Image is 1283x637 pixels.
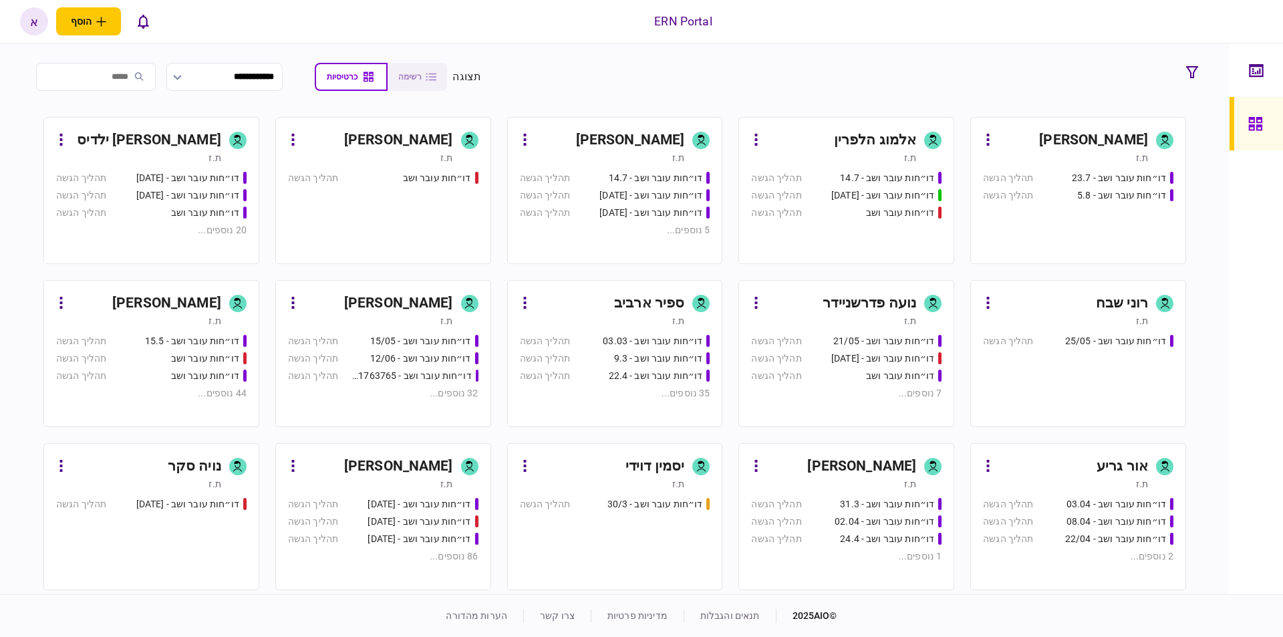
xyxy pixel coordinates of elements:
[970,443,1186,590] a: אור גריעת.זדו״חות עובר ושב - 03.04תהליך הגשהדו״חות עובר ושב - 08.04תהליך הגשהדו״חות עובר ושב - 22...
[440,314,452,328] div: ת.ז
[751,549,942,563] div: 1 נוספים ...
[1065,532,1166,546] div: דו״חות עובר ושב - 22/04
[56,386,247,400] div: 44 נוספים ...
[1136,314,1148,328] div: ת.ז
[520,223,710,237] div: 5 נוספים ...
[970,280,1186,427] a: רוני שבחת.זדו״חות עובר ושב - 25/05תהליך הגשה
[440,477,452,491] div: ת.ז
[1072,171,1166,185] div: דו״חות עובר ושב - 23.7
[614,293,684,314] div: ספיר ארביב
[56,352,106,366] div: תהליך הגשה
[983,549,1173,563] div: 2 נוספים ...
[983,532,1033,546] div: תהליך הגשה
[112,293,221,314] div: [PERSON_NAME]
[751,352,801,366] div: תהליך הגשה
[738,280,954,427] a: נועה פדרשניידרת.זדו״חות עובר ושב - 21/05תהליך הגשהדו״חות עובר ושב - 03/06/25תהליך הגשהדו״חות עובר...
[56,171,106,185] div: תהליך הגשה
[1039,130,1148,151] div: [PERSON_NAME]
[56,497,106,511] div: תהליך הגשה
[751,188,801,203] div: תהליך הגשה
[599,188,702,203] div: דו״חות עובר ושב - 23.7.25
[520,369,570,383] div: תהליך הגשה
[520,334,570,348] div: תהליך הגשה
[1065,334,1166,348] div: דו״חות עובר ושב - 25/05
[327,72,358,82] span: כרטיסיות
[368,497,470,511] div: דו״חות עובר ושב - 19/03/2025
[440,151,452,164] div: ת.ז
[275,117,491,264] a: [PERSON_NAME]ת.זדו״חות עובר ושבתהליך הגשה
[1066,497,1166,511] div: דו״חות עובר ושב - 03.04
[20,7,48,35] button: א
[56,188,106,203] div: תהליך הגשה
[520,206,570,220] div: תהליך הגשה
[751,386,942,400] div: 7 נוספים ...
[840,171,934,185] div: דו״חות עובר ושב - 14.7
[275,443,491,590] a: [PERSON_NAME]ת.זדו״חות עובר ושב - 19/03/2025תהליך הגשהדו״חות עובר ושב - 19.3.25תהליך הגשהדו״חות ע...
[625,456,684,477] div: יסמין דוידי
[672,477,684,491] div: ת.ז
[368,515,470,529] div: דו״חות עובר ושב - 19.3.25
[672,151,684,164] div: ת.ז
[56,7,121,35] button: פתח תפריט להוספת לקוח
[43,280,259,427] a: [PERSON_NAME]ת.זדו״חות עובר ושב - 15.5תהליך הגשהדו״חות עובר ושבתהליך הגשהדו״חות עובר ושבתהליך הגש...
[607,497,703,511] div: דו״חות עובר ושב - 30/3
[446,610,507,621] a: הערות מהדורה
[171,352,239,366] div: דו״חות עובר ושב
[56,369,106,383] div: תהליך הגשה
[866,369,934,383] div: דו״חות עובר ושב
[983,188,1033,203] div: תהליך הגשה
[43,117,259,264] a: [PERSON_NAME] ילדיסת.זדו״חות עובר ושב - 25.06.25תהליך הגשהדו״חות עובר ושב - 26.06.25תהליך הגשהדו״...
[171,206,239,220] div: דו״חות עובר ושב
[288,549,478,563] div: 86 נוספים ...
[43,443,259,590] a: נויה סקרת.זדו״חות עובר ושב - 19.03.2025תהליך הגשה
[344,456,453,477] div: [PERSON_NAME]
[507,117,723,264] a: [PERSON_NAME]ת.זדו״חות עובר ושב - 14.7תהליך הגשהדו״חות עובר ושב - 23.7.25תהליך הגשהדו״חות עובר וש...
[983,171,1033,185] div: תהליך הגשה
[1096,293,1148,314] div: רוני שבח
[609,369,703,383] div: דו״חות עובר ושב - 22.4
[970,117,1186,264] a: [PERSON_NAME]ת.זדו״חות עובר ושב - 23.7תהליך הגשהדו״חות עובר ושב - 5.8תהליך הגשה
[904,314,916,328] div: ת.ז
[751,171,801,185] div: תהליך הגשה
[1066,515,1166,529] div: דו״חות עובר ושב - 08.04
[288,352,338,366] div: תהליך הגשה
[288,334,338,348] div: תהליך הגשה
[751,206,801,220] div: תהליך הגשה
[452,69,481,85] div: תצוגה
[208,314,221,328] div: ת.ז
[614,352,703,366] div: דו״חות עובר ושב - 9.3
[1077,188,1166,203] div: דו״חות עובר ושב - 5.8
[208,477,221,491] div: ת.ז
[56,206,106,220] div: תהליך הגשה
[77,130,221,151] div: [PERSON_NAME] ילדיס
[603,334,702,348] div: דו״חות עובר ושב - 03.03
[654,13,712,30] div: ERN Portal
[983,497,1033,511] div: תהליך הגשה
[807,456,916,477] div: [PERSON_NAME]
[136,188,239,203] div: דו״חות עובר ושב - 26.06.25
[751,369,801,383] div: תהליך הגשה
[751,497,801,511] div: תהליך הגשה
[1136,477,1148,491] div: ת.ז
[904,477,916,491] div: ת.ז
[751,334,801,348] div: תהליך הגשה
[56,223,247,237] div: 20 נוספים ...
[834,130,917,151] div: אלמוג הלפרין
[136,171,239,185] div: דו״חות עובר ושב - 25.06.25
[576,130,685,151] div: [PERSON_NAME]
[751,515,801,529] div: תהליך הגשה
[171,369,239,383] div: דו״חות עובר ושב
[983,515,1033,529] div: תהליך הגשה
[776,609,837,623] div: © 2025 AIO
[370,334,471,348] div: דו״חות עובר ושב - 15/05
[344,130,453,151] div: [PERSON_NAME]
[738,117,954,264] a: אלמוג הלפריןת.זדו״חות עובר ושב - 14.7תהליך הגשהדו״חות עובר ושב - 15.07.25תהליך הגשהדו״חות עובר וש...
[599,206,702,220] div: דו״חות עובר ושב - 24.7.25
[351,369,471,383] div: דו״חות עובר ושב - 511763765 18/06
[507,443,723,590] a: יסמין דוידית.זדו״חות עובר ושב - 30/3תהליך הגשה
[208,151,221,164] div: ת.ז
[831,352,934,366] div: דו״חות עובר ושב - 03/06/25
[288,171,338,185] div: תהליך הגשה
[56,334,106,348] div: תהליך הגשה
